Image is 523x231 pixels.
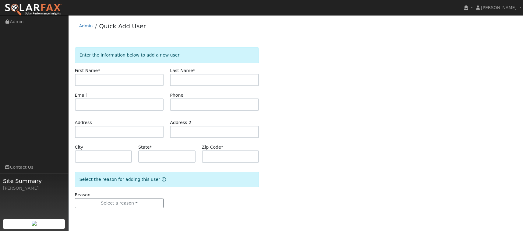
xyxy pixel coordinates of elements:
[3,185,65,191] div: [PERSON_NAME]
[99,22,146,30] a: Quick Add User
[79,23,93,28] a: Admin
[5,3,62,16] img: SolarFax
[3,177,65,185] span: Site Summary
[32,221,37,226] img: retrieve
[481,5,517,10] span: [PERSON_NAME]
